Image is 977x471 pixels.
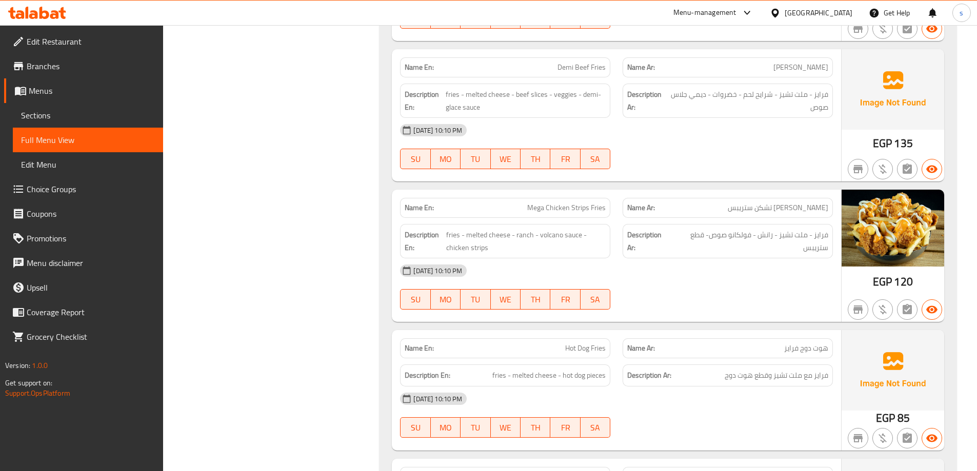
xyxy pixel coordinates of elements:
button: Available [922,428,942,448]
span: Upsell [27,281,155,294]
span: MO [435,152,456,167]
span: هوت دوج فرايز [784,343,828,354]
button: MO [431,289,461,310]
strong: Name En: [405,202,434,213]
span: Mega Chicken Strips Fries [527,202,606,213]
span: Promotions [27,232,155,244]
div: [GEOGRAPHIC_DATA] [785,7,852,18]
span: TH [525,420,546,435]
span: EGP [876,408,895,428]
a: Support.OpsPlatform [5,386,70,400]
button: Not branch specific item [848,18,868,39]
button: Purchased item [872,428,893,448]
span: SA [585,292,606,307]
a: Branches [4,54,163,78]
span: SU [405,152,426,167]
a: Choice Groups [4,177,163,201]
button: Available [922,18,942,39]
img: Mega_Chicken_Strips_Fries638948952691465976.jpg [842,190,944,267]
button: TH [521,289,550,310]
span: FR [554,292,576,307]
strong: Description En: [405,88,443,113]
span: [DATE] 10:10 PM [409,126,466,135]
span: FR [554,11,576,26]
strong: Description En: [405,369,450,382]
span: TH [525,152,546,167]
span: Coverage Report [27,306,155,318]
span: 1.0.0 [32,359,48,372]
span: FR [554,152,576,167]
button: Not branch specific item [848,428,868,448]
a: Menus [4,78,163,103]
span: EGP [873,133,892,153]
button: WE [491,417,521,438]
span: TU [465,292,486,307]
button: TU [461,417,490,438]
a: Edit Restaurant [4,29,163,54]
a: Coupons [4,201,163,226]
span: SU [405,11,426,26]
button: SA [581,289,610,310]
span: Version: [5,359,30,372]
span: Edit Restaurant [27,35,155,48]
span: Get support on: [5,376,52,390]
button: TH [521,149,550,169]
a: Edit Menu [13,152,163,177]
button: Available [922,299,942,320]
span: MO [435,11,456,26]
button: FR [550,149,580,169]
span: EGP [873,272,892,292]
span: 135 [894,133,912,153]
span: TU [465,420,486,435]
span: Edit Menu [21,158,155,171]
span: fries - melted cheese - ranch - volcano sauce - chicken strips [446,229,606,254]
span: fries - melted cheese - hot dog pieces [492,369,606,382]
button: SA [581,149,610,169]
span: Choice Groups [27,183,155,195]
button: TU [461,289,490,310]
span: SA [585,152,606,167]
span: MO [435,420,456,435]
button: MO [431,149,461,169]
strong: Name Ar: [627,343,655,354]
span: Grocery Checklist [27,331,155,343]
button: SU [400,149,430,169]
span: [DATE] 10:10 PM [409,266,466,276]
button: Not has choices [897,18,918,39]
span: فرایز - ملت تشیز - رانش - فولكانو صوص- قطع ستريبس [671,229,828,254]
button: SU [400,417,430,438]
button: Not branch specific item [848,159,868,179]
span: WE [495,11,516,26]
a: Coverage Report [4,300,163,324]
strong: Description Ar: [627,229,669,254]
button: WE [491,149,521,169]
button: Purchased item [872,159,893,179]
button: Not branch specific item [848,299,868,320]
span: 120 [894,272,912,292]
span: fries - melted cheese - beef slices - veggies - demi-glace sauce [446,88,606,113]
strong: Name En: [405,62,434,73]
button: TU [461,149,490,169]
strong: Name Ar: [627,62,655,73]
button: MO [431,417,461,438]
button: Purchased item [872,18,893,39]
strong: Description En: [405,229,444,254]
span: WE [495,420,516,435]
span: SA [585,420,606,435]
button: SA [581,417,610,438]
span: TU [465,11,486,26]
span: FR [554,420,576,435]
button: TH [521,417,550,438]
span: Demi Beef Fries [557,62,606,73]
img: Ae5nvW7+0k+MAAAAAElFTkSuQmCC [842,49,944,129]
span: Full Menu View [21,134,155,146]
span: TH [525,292,546,307]
a: Menu disclaimer [4,251,163,275]
span: Sections [21,109,155,121]
button: FR [550,289,580,310]
button: FR [550,417,580,438]
span: Menu disclaimer [27,257,155,269]
span: SU [405,420,426,435]
span: Coupons [27,208,155,220]
button: Purchased item [872,299,893,320]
